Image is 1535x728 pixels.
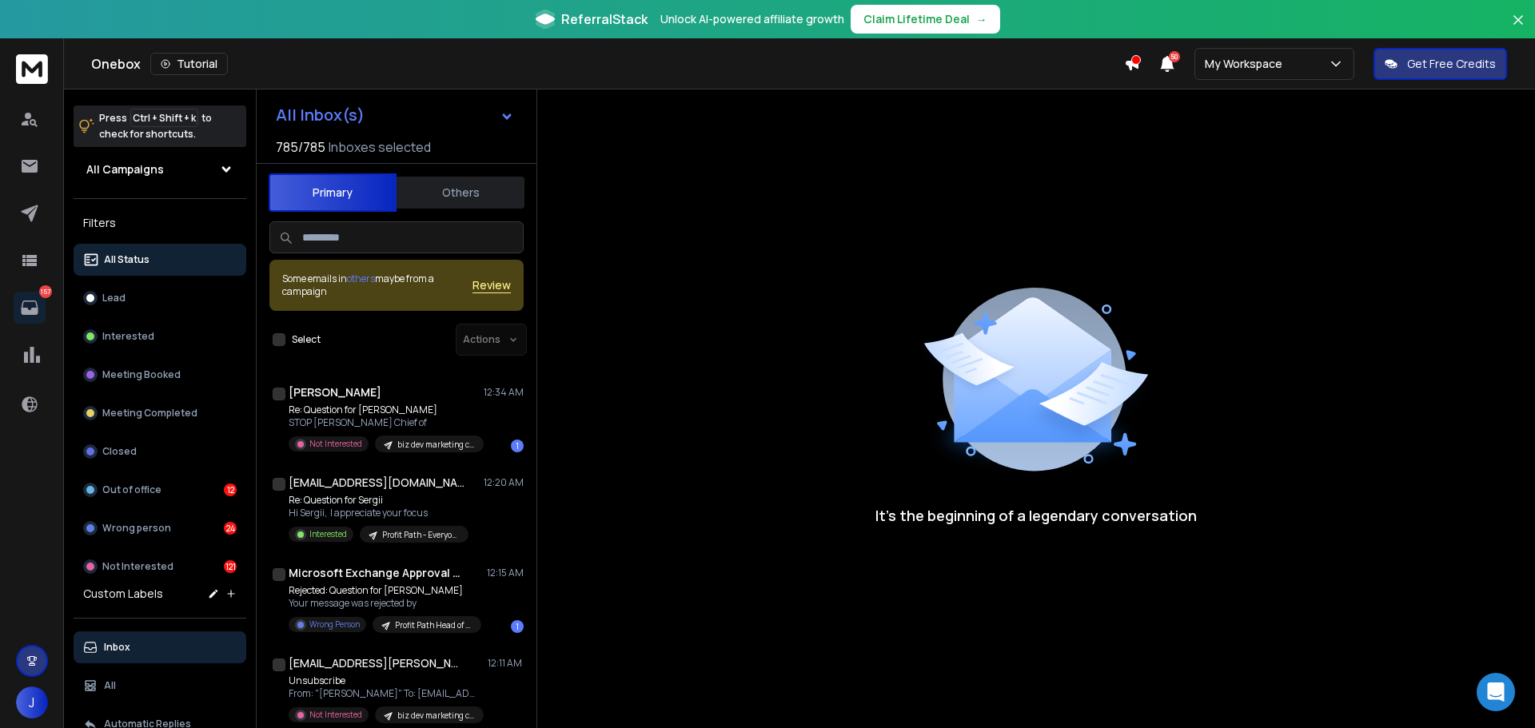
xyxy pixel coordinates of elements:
h3: Inboxes selected [329,137,431,157]
button: Tutorial [150,53,228,75]
p: Wrong person [102,522,171,535]
button: All [74,670,246,702]
button: J [16,686,48,718]
p: Inbox [104,641,130,654]
p: Interested [102,330,154,343]
p: 157 [39,285,52,298]
span: others [347,272,375,285]
p: biz dev marketing cro cco head of sales ceo 11-10k emp | Profit Path - Everyone - ICP Campaign [397,710,474,722]
button: All Campaigns [74,153,246,185]
h1: Microsoft Exchange Approval Assistant [289,565,464,581]
button: Out of office12 [74,474,246,506]
div: 12 [224,483,237,496]
p: From: "[PERSON_NAME]" To: [EMAIL_ADDRESS][PERSON_NAME][DOMAIN_NAME] [289,687,480,700]
button: Inbox [74,631,246,663]
p: Lead [102,292,126,304]
button: All Inbox(s) [263,99,527,131]
span: Ctrl + Shift + k [130,109,198,127]
div: 24 [224,522,237,535]
label: Select [292,333,321,346]
p: Profit Path Head of Marketing campaign relaunched [395,619,472,631]
button: Review [472,277,511,293]
p: Not Interested [309,709,362,721]
p: STOP [PERSON_NAME] Chief of [289,416,480,429]
p: Not Interested [102,560,173,573]
button: Wrong person24 [74,512,246,544]
span: ReferralStack [561,10,648,29]
div: Some emails in maybe from a campaign [282,273,472,298]
p: Unlock AI-powered affiliate growth [660,11,844,27]
h1: [EMAIL_ADDRESS][DOMAIN_NAME] [289,475,464,491]
p: My Workspace [1205,56,1289,72]
button: Close banner [1508,10,1529,48]
p: Get Free Credits [1407,56,1496,72]
span: 785 / 785 [276,137,325,157]
button: Not Interested121 [74,551,246,583]
p: All Status [104,253,150,266]
div: Onebox [91,53,1124,75]
h3: Filters [74,212,246,234]
span: 50 [1169,51,1180,62]
p: Re: Question for Sergii [289,494,468,507]
button: All Status [74,244,246,276]
p: 12:15 AM [487,567,524,579]
h1: [EMAIL_ADDRESS][PERSON_NAME][DOMAIN_NAME] [289,655,464,671]
div: 1 [511,620,524,633]
h1: [PERSON_NAME] [289,384,381,400]
p: It’s the beginning of a legendary conversation [875,504,1197,527]
h1: All Campaigns [86,161,164,177]
p: Your message was rejected by [289,597,480,610]
button: Lead [74,282,246,314]
p: All [104,679,116,692]
p: Rejected: Question for [PERSON_NAME] [289,584,480,597]
button: Claim Lifetime Deal→ [851,5,1000,34]
p: Not Interested [309,438,362,450]
p: Unsubscribe [289,674,480,687]
button: Get Free Credits [1374,48,1507,80]
h1: All Inbox(s) [276,107,365,123]
p: Hi Sergii, I appreciate your focus [289,507,468,519]
a: 157 [14,292,46,324]
span: → [976,11,987,27]
p: biz dev marketing cro cco head of sales ceo 11-10k emp | Profit Path - Everyone - ICP Campaign [397,439,474,451]
p: Closed [102,445,137,458]
p: Press to check for shortcuts. [99,110,212,142]
button: Interested [74,320,246,352]
p: 12:20 AM [484,476,524,489]
div: Open Intercom Messenger [1477,673,1515,711]
h3: Custom Labels [83,586,163,602]
p: Profit Path - Everyone - ICP Campaign [382,529,459,541]
div: 1 [511,440,524,452]
button: Meeting Booked [74,359,246,391]
button: Closed [74,436,246,467]
p: 12:11 AM [488,657,524,670]
p: Meeting Completed [102,407,197,420]
p: Re: Question for [PERSON_NAME] [289,404,480,416]
p: Wrong Person [309,619,360,631]
button: Others [397,175,524,210]
button: Meeting Completed [74,397,246,429]
button: Primary [269,173,397,212]
div: 121 [224,560,237,573]
p: 12:34 AM [484,386,524,399]
p: Out of office [102,483,161,496]
p: Interested [309,528,347,540]
p: Meeting Booked [102,368,181,381]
